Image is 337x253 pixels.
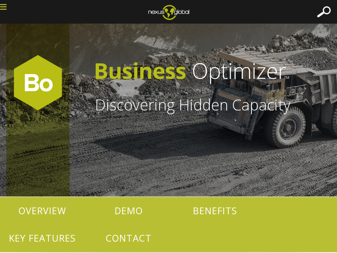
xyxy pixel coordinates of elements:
[86,224,171,252] p: CONTACT
[86,197,171,224] p: DEMO
[8,53,67,112] img: Bo
[95,45,331,97] img: BusOpthorizontal-no-icon-1
[173,197,257,224] p: BENEFITS
[142,2,196,22] img: ng_logo_web
[95,97,331,113] h1: Discovering Hidden Capacity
